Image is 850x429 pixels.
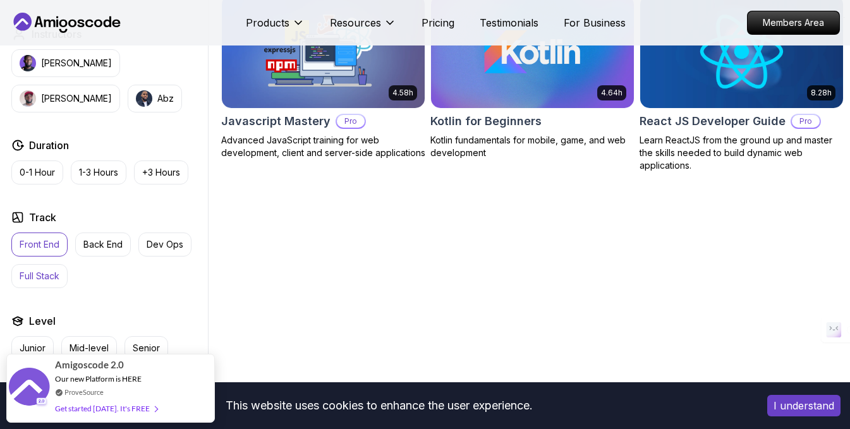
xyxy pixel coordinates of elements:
p: 0-1 Hour [20,166,55,179]
p: +3 Hours [142,166,180,179]
p: Mid-level [70,342,109,354]
button: Products [246,15,305,40]
p: Back End [83,238,123,251]
h2: Track [29,210,56,225]
button: Resources [330,15,396,40]
p: Kotlin fundamentals for mobile, game, and web development [430,134,634,159]
h2: React JS Developer Guide [640,112,786,130]
img: instructor img [20,55,36,71]
p: Front End [20,238,59,251]
button: Back End [75,233,131,257]
button: Mid-level [61,336,117,360]
button: instructor imgAbz [128,85,182,112]
a: For Business [564,15,626,30]
p: Abz [157,92,174,105]
button: +3 Hours [134,160,188,184]
a: Testimonials [480,15,538,30]
a: Members Area [747,11,840,35]
p: Products [246,15,289,30]
span: Amigoscode 2.0 [55,358,124,372]
p: 8.28h [811,88,832,98]
p: [PERSON_NAME] [41,57,112,69]
p: Learn ReactJS from the ground up and master the skills needed to build dynamic web applications. [640,134,844,172]
h2: Kotlin for Beginners [430,112,542,130]
button: Senior [124,336,168,360]
button: Full Stack [11,264,68,288]
p: Members Area [748,11,839,34]
a: Pricing [422,15,454,30]
div: This website uses cookies to enhance the user experience. [9,392,748,420]
p: 1-3 Hours [79,166,118,179]
button: Dev Ops [138,233,191,257]
p: Pro [792,115,820,128]
h2: Duration [29,138,69,153]
img: provesource social proof notification image [9,368,50,409]
button: Accept cookies [767,395,841,416]
button: Front End [11,233,68,257]
button: 0-1 Hour [11,160,63,184]
button: Junior [11,336,54,360]
p: 4.58h [392,88,413,98]
h2: Javascript Mastery [221,112,331,130]
button: instructor img[PERSON_NAME] [11,85,120,112]
p: 4.64h [601,88,622,98]
button: 1-3 Hours [71,160,126,184]
button: instructor img[PERSON_NAME] [11,49,120,77]
p: Pro [337,115,365,128]
span: Our new Platform is HERE [55,374,142,384]
a: ProveSource [64,387,104,397]
p: Advanced JavaScript training for web development, client and server-side applications [221,134,425,159]
img: instructor img [136,90,152,107]
div: Get started [DATE]. It's FREE [55,401,157,416]
p: [PERSON_NAME] [41,92,112,105]
p: Resources [330,15,381,30]
img: instructor img [20,90,36,107]
p: Full Stack [20,270,59,282]
h2: Level [29,313,56,329]
p: Junior [20,342,46,354]
p: Dev Ops [147,238,183,251]
p: Senior [133,342,160,354]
